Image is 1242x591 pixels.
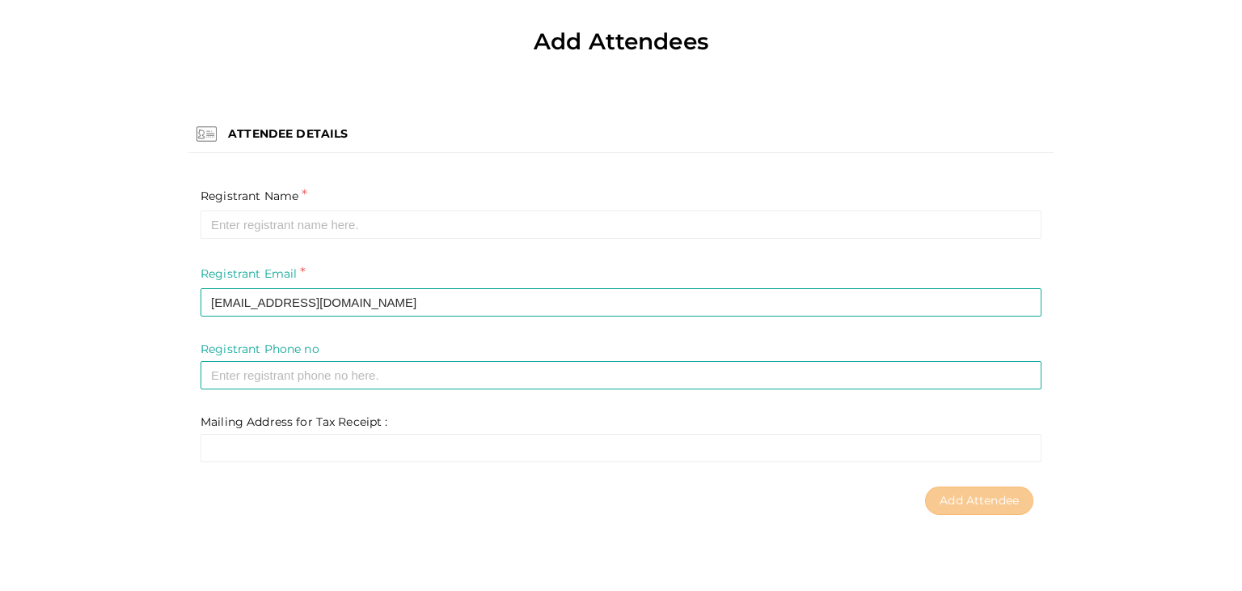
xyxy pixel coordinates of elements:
[201,414,388,430] label: Mailing Address for Tax Receipt :
[201,361,1041,389] input: Please enter your mobile number
[201,189,298,203] span: Registrant Name
[196,124,217,144] img: id-card.png
[534,23,708,60] label: Add Attendees
[228,125,348,142] label: ATTENDEE DETAILS
[925,487,1033,515] button: Add Attendee
[201,266,297,281] span: Registrant Email
[201,288,1041,317] input: Enter registrant email here.
[201,210,1041,239] input: Enter registrant name here.
[201,342,319,356] span: Registrant Phone no
[940,493,1019,508] span: Add Attendee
